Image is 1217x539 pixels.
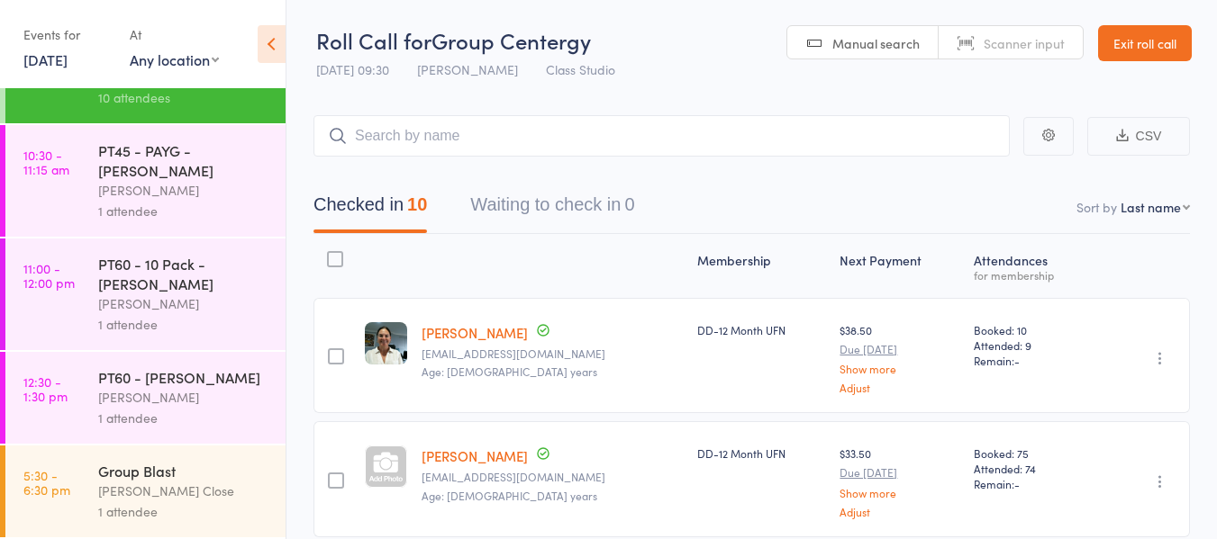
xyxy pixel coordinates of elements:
div: Membership [690,242,833,290]
div: [PERSON_NAME] [98,387,270,408]
a: 12:30 -1:30 pmPT60 - [PERSON_NAME][PERSON_NAME]1 attendee [5,352,286,444]
div: 10 attendees [98,87,270,108]
a: Adjust [840,506,959,517]
span: Roll Call for [316,25,431,55]
div: [PERSON_NAME] [98,293,270,314]
div: [PERSON_NAME] [98,180,270,201]
a: Adjust [840,382,959,393]
span: [DATE] 09:30 [316,60,389,78]
time: 5:30 - 6:30 pm [23,468,70,497]
div: 1 attendee [98,314,270,335]
span: Age: [DEMOGRAPHIC_DATA] years [422,488,597,503]
button: Checked in10 [313,185,427,233]
span: [PERSON_NAME] [417,60,518,78]
div: 10 [407,194,427,214]
span: Booked: 10 [974,322,1091,337]
a: 11:00 -12:00 pmPT60 - 10 Pack - [PERSON_NAME][PERSON_NAME]1 attendee [5,238,286,350]
span: Group Centergy [431,25,591,55]
div: $38.50 [840,322,959,393]
div: Events for [23,20,112,49]
div: 1 attendee [98,408,270,428]
div: 0 [624,194,634,214]
div: $33.50 [840,445,959,517]
div: Group Blast [98,461,270,481]
span: Remain: [974,353,1091,368]
small: krcasey@iinet.net.au [422,471,683,483]
button: CSV [1087,117,1190,156]
div: Next Payment [832,242,967,290]
div: At [130,20,219,49]
small: Due [DATE] [840,343,959,355]
div: Last name [1121,198,1181,216]
small: nellcanellis@yahoo.com.au [422,347,683,360]
div: [PERSON_NAME] Close [98,481,270,501]
div: PT45 - PAYG - [PERSON_NAME] [98,140,270,180]
a: [DATE] [23,49,68,69]
time: 10:30 - 11:15 am [23,148,69,176]
span: Age: [DEMOGRAPHIC_DATA] years [422,364,597,379]
span: - [1014,476,1020,491]
span: Attended: 74 [974,461,1091,476]
label: Sort by [1076,198,1117,216]
span: Manual search [832,34,920,52]
time: 11:00 - 12:00 pm [23,261,75,290]
button: Waiting to check in0 [470,185,634,233]
span: Booked: 75 [974,445,1091,461]
a: Exit roll call [1098,25,1192,61]
span: Class Studio [546,60,615,78]
a: [PERSON_NAME] [422,446,528,465]
a: [PERSON_NAME] [422,323,528,342]
a: Show more [840,487,959,499]
input: Search by name [313,115,1010,157]
div: DD-12 Month UFN [697,322,826,337]
small: Due [DATE] [840,466,959,479]
div: PT60 - 10 Pack - [PERSON_NAME] [98,254,270,293]
span: Remain: [974,476,1091,491]
div: PT60 - [PERSON_NAME] [98,367,270,387]
span: Attended: 9 [974,337,1091,353]
div: 1 attendee [98,501,270,522]
span: - [1014,353,1020,368]
time: 12:30 - 1:30 pm [23,374,68,403]
img: image1741991496.png [365,322,407,364]
div: Atten­dances [967,242,1098,290]
div: Any location [130,49,219,69]
a: 5:30 -6:30 pmGroup Blast[PERSON_NAME] Close1 attendee [5,445,286,537]
div: 1 attendee [98,201,270,221]
div: for membership [974,269,1091,281]
div: DD-12 Month UFN [697,445,826,461]
span: Scanner input [984,34,1065,52]
a: Show more [840,363,959,374]
a: 10:30 -11:15 amPT45 - PAYG - [PERSON_NAME][PERSON_NAME]1 attendee [5,125,286,237]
